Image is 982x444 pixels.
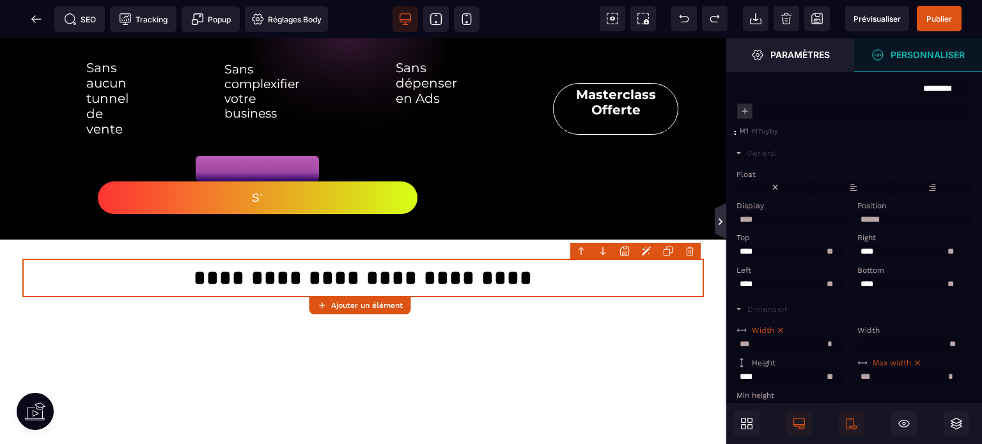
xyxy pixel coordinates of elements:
[726,203,739,241] span: Afficher les vues
[743,6,768,31] span: Importer
[853,14,901,24] span: Prévisualiser
[600,6,625,31] span: Voir les composants
[752,358,775,367] span: Height
[54,6,105,32] span: Métadata SEO
[630,6,656,31] span: Capture d'écran
[747,149,777,158] div: General
[736,170,756,179] span: Float
[747,305,790,314] div: Dimension
[702,6,728,31] span: Rétablir
[736,233,750,242] span: Top
[736,201,764,210] span: Display
[857,326,880,335] span: Width
[944,411,969,436] span: Ouvrir les calques
[917,6,962,31] span: Enregistrer le contenu
[191,13,231,26] span: Popup
[734,411,760,436] span: Ouvrir les blocs
[224,24,300,82] h2: Sans complexifier votre business
[926,14,952,24] span: Publier
[752,326,774,335] span: Width
[857,201,886,210] span: Position
[751,127,778,135] span: #i7uyby
[857,266,884,275] span: Bottom
[857,233,876,242] span: Right
[182,6,240,32] span: Créer une alerte modale
[736,391,774,400] span: Min height
[736,266,751,275] span: Left
[804,6,830,31] span: Enregistrer
[24,6,49,32] span: Retour
[726,38,854,72] span: Ouvrir le gestionnaire de styles
[64,13,96,26] span: SEO
[110,6,176,32] span: Code de suivi
[251,13,322,26] span: Réglages Body
[770,50,830,59] strong: Paramètres
[671,6,697,31] span: Défaire
[396,22,457,68] h2: Sans dépenser en Ads
[98,143,417,176] button: S'
[873,358,911,367] span: Max width
[423,6,449,32] span: Voir tablette
[734,126,740,138] div: :
[891,411,917,436] span: Masquer le bloc
[786,411,812,436] span: Afficher le desktop
[845,6,909,31] span: Aperçu
[245,6,328,32] span: Favicon
[576,49,660,79] b: Masterclass Offerte
[309,296,410,314] button: Ajouter un élément
[119,13,168,26] span: Tracking
[891,50,965,59] strong: Personnaliser
[854,38,982,72] span: Ouvrir le gestionnaire de styles
[393,6,418,32] span: Voir bureau
[454,6,479,32] span: Voir mobile
[839,411,864,436] span: Afficher le mobile
[740,126,749,135] span: H1
[774,6,799,31] span: Nettoyage
[86,22,129,98] h2: Sans aucun tunnel de vente
[331,301,403,310] strong: Ajouter un élément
